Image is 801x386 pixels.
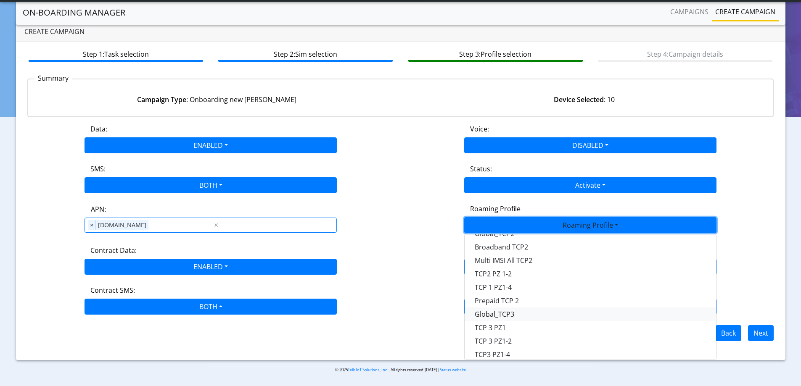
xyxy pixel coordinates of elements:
[88,220,96,230] span: ×
[465,321,716,334] button: TCP 3 PZ1
[465,240,716,254] button: Broadband TCP2
[465,267,716,281] button: TCP2 PZ 1-2
[465,334,716,348] button: TCP 3 PZ1-2
[464,137,716,153] button: DISABLED
[712,3,779,20] a: Create campaign
[16,21,785,42] div: Create campaign
[85,259,337,275] button: ENABLED
[554,95,604,104] strong: Device Selected
[470,164,492,174] label: Status:
[34,73,72,83] p: Summary
[464,234,716,360] div: ENABLED
[85,177,337,193] button: BOTH
[90,285,135,295] label: Contract SMS:
[470,124,489,134] label: Voice:
[90,164,106,174] label: SMS:
[213,220,220,230] span: Clear all
[465,281,716,294] button: TCP 1 PZ1-4
[401,95,768,105] div: : 10
[348,367,389,373] a: Telit IoT Solutions, Inc.
[440,367,466,373] a: Status website
[716,325,741,341] button: Back
[465,254,716,267] button: Multi IMSI All TCP2
[137,95,186,104] strong: Campaign Type
[85,299,337,315] button: BOTH
[29,46,203,62] btn: Step 1: Task selection
[748,325,774,341] button: Next
[91,204,106,214] label: APN:
[465,307,716,321] button: Global_TCP3
[206,367,595,373] p: © 2025 . All rights reserved.[DATE] |
[408,46,583,62] btn: Step 3: Profile selection
[464,177,716,193] button: Activate
[90,245,137,255] label: Contract Data:
[33,95,401,105] div: : Onboarding new [PERSON_NAME]
[470,204,521,214] label: Roaming Profile
[218,46,393,62] btn: Step 2: Sim selection
[465,294,716,307] button: Prepaid TCP 2
[598,46,772,62] btn: Step 4: Campaign details
[96,220,148,230] span: [DOMAIN_NAME]
[667,3,712,20] a: Campaigns
[464,217,716,233] button: Roaming Profile
[90,124,107,134] label: Data:
[85,137,337,153] button: ENABLED
[23,4,125,21] a: On-Boarding Manager
[465,348,716,361] button: TCP3 PZ1-4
